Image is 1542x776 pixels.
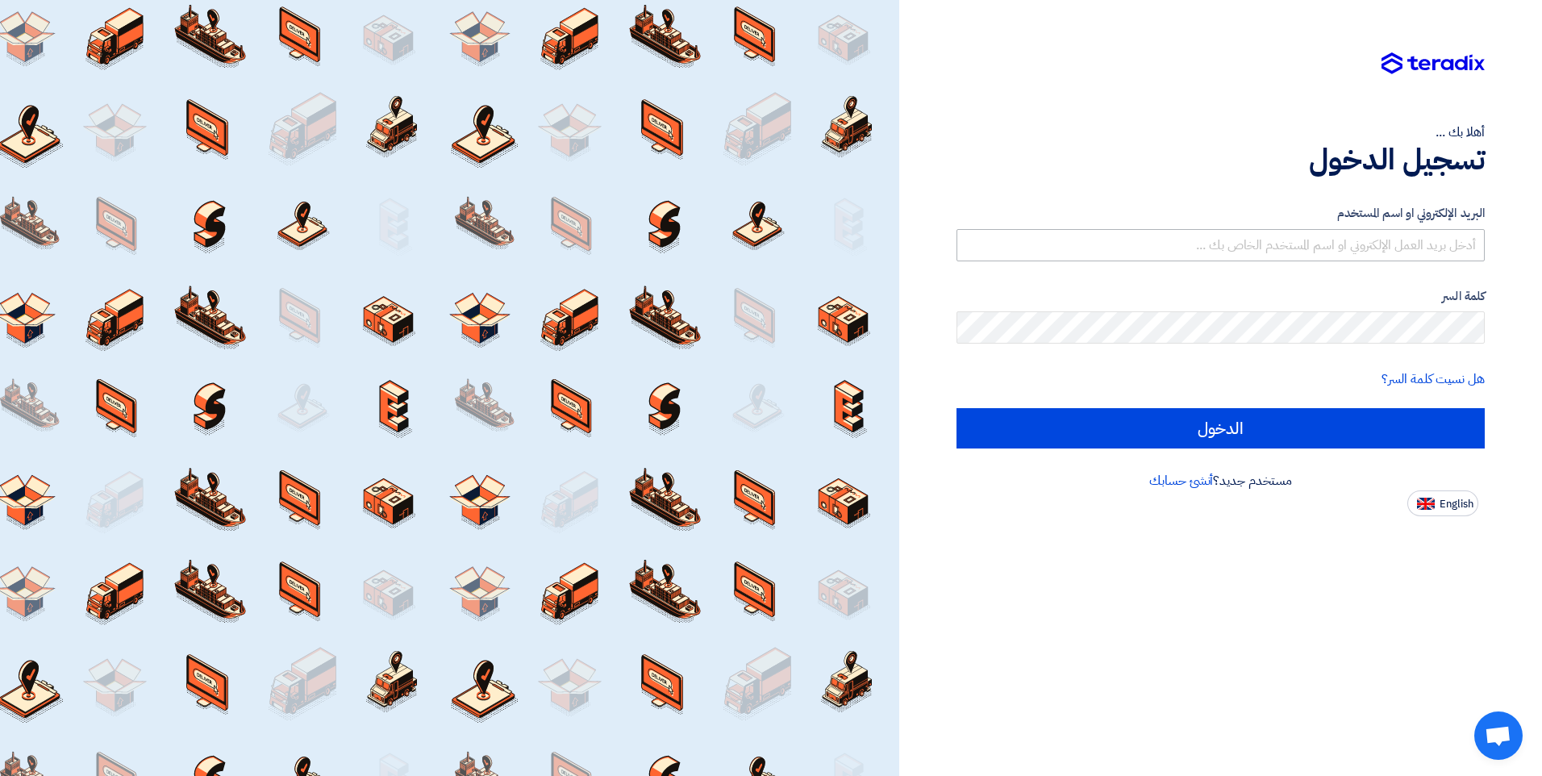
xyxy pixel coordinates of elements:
input: الدخول [956,408,1485,448]
label: البريد الإلكتروني او اسم المستخدم [956,204,1485,223]
label: كلمة السر [956,287,1485,306]
img: Teradix logo [1382,52,1485,75]
a: أنشئ حسابك [1149,471,1213,490]
img: en-US.png [1417,498,1435,510]
input: أدخل بريد العمل الإلكتروني او اسم المستخدم الخاص بك ... [956,229,1485,261]
div: مستخدم جديد؟ [956,471,1485,490]
span: English [1440,499,1473,510]
a: هل نسيت كلمة السر؟ [1382,369,1485,389]
div: Open chat [1474,711,1523,760]
h1: تسجيل الدخول [956,142,1485,177]
button: English [1407,490,1478,516]
div: أهلا بك ... [956,123,1485,142]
